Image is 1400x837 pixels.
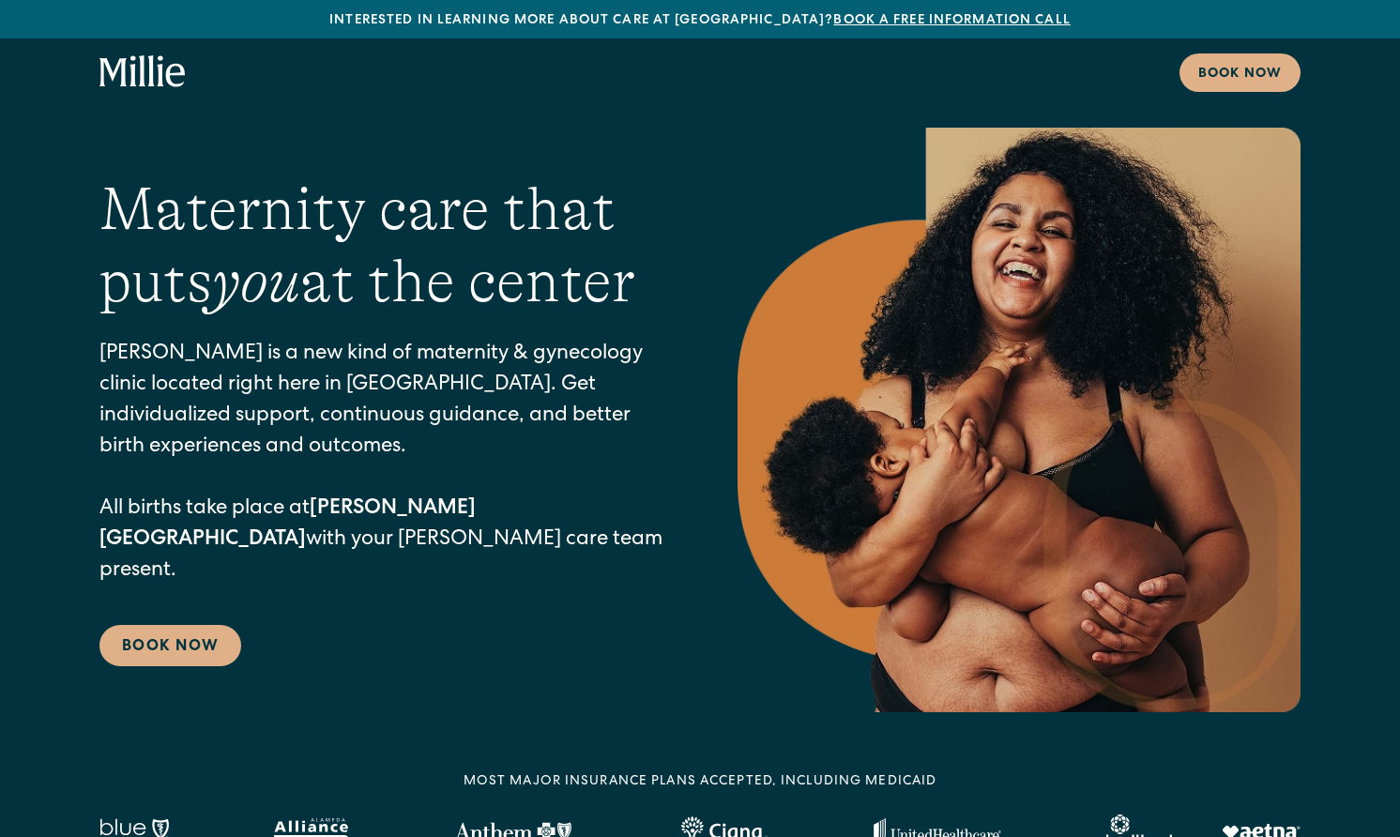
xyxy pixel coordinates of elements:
p: [PERSON_NAME] is a new kind of maternity & gynecology clinic located right here in [GEOGRAPHIC_DA... [99,340,662,587]
a: Book a free information call [833,14,1070,27]
img: Smiling mother with her baby in arms, celebrating body positivity and the nurturing bond of postp... [738,128,1301,712]
h1: Maternity care that puts at the center [99,174,662,318]
a: Book now [1179,53,1301,92]
div: Book now [1198,65,1282,84]
div: MOST MAJOR INSURANCE PLANS ACCEPTED, INCLUDING MEDICAID [464,772,937,792]
em: you [212,248,300,315]
a: Book Now [99,625,241,666]
a: home [99,55,186,89]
